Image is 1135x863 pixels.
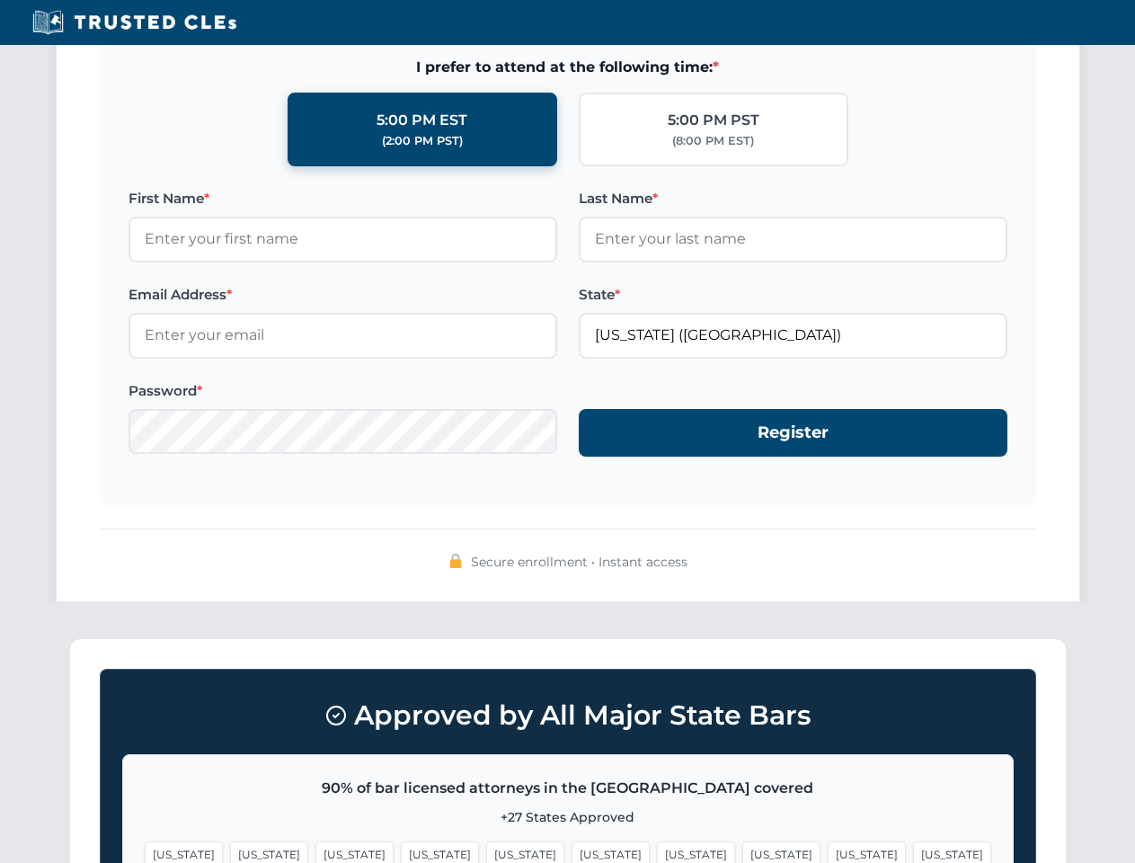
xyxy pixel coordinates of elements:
[129,56,1007,79] span: I prefer to attend at the following time:
[668,109,759,132] div: 5:00 PM PST
[448,554,463,568] img: 🔒
[129,380,557,402] label: Password
[579,409,1007,457] button: Register
[122,691,1014,740] h3: Approved by All Major State Bars
[471,552,687,572] span: Secure enrollment • Instant access
[129,284,557,306] label: Email Address
[579,188,1007,209] label: Last Name
[382,132,463,150] div: (2:00 PM PST)
[672,132,754,150] div: (8:00 PM EST)
[129,188,557,209] label: First Name
[579,284,1007,306] label: State
[129,313,557,358] input: Enter your email
[145,807,991,827] p: +27 States Approved
[145,777,991,800] p: 90% of bar licensed attorneys in the [GEOGRAPHIC_DATA] covered
[27,9,242,36] img: Trusted CLEs
[377,109,467,132] div: 5:00 PM EST
[579,217,1007,262] input: Enter your last name
[579,313,1007,358] input: Florida (FL)
[129,217,557,262] input: Enter your first name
